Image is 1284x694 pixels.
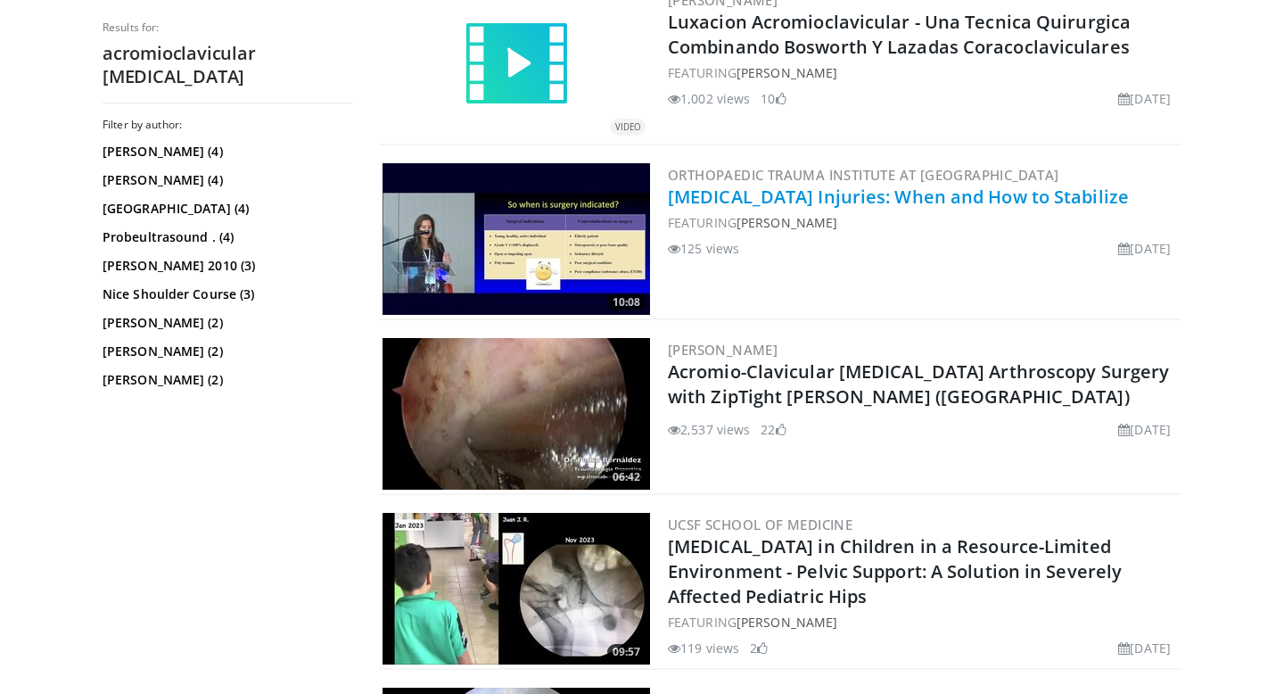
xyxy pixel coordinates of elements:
li: [DATE] [1118,89,1171,108]
li: [DATE] [1118,420,1171,439]
p: Results for: [103,21,352,35]
li: 2,537 views [668,420,750,439]
span: 09:57 [607,644,646,660]
a: Orthopaedic Trauma Institute at [GEOGRAPHIC_DATA] [668,166,1059,184]
img: video.svg [463,11,570,118]
img: a1f54c97-c86d-4972-8dc2-55d0071c594e.300x170_q85_crop-smart_upscale.jpg [383,513,650,665]
a: [PERSON_NAME] (4) [103,143,348,161]
h2: acromioclavicular [MEDICAL_DATA] [103,42,352,88]
a: Luxacion Acromioclavicular - Una Tecnica Quirurgica Combinando Bosworth Y Lazadas Coracoclaviculares [668,10,1131,59]
li: 125 views [668,239,739,258]
a: [PERSON_NAME] (2) [103,371,348,389]
a: 09:57 [383,513,650,665]
div: FEATURING [668,213,1178,232]
a: Nice Shoulder Course (3) [103,285,348,303]
a: [PERSON_NAME] (2) [103,314,348,332]
a: [PERSON_NAME] [668,341,778,359]
a: [PERSON_NAME] (4) [103,171,348,189]
h3: Filter by author: [103,118,352,132]
a: [PERSON_NAME] (2) [103,343,348,360]
span: 06:42 [607,469,646,485]
li: 10 [761,89,786,108]
small: VIDEO [615,121,640,133]
a: [MEDICAL_DATA] Injuries: When and How to Stabilize [668,185,1129,209]
li: 2 [750,639,768,657]
li: [DATE] [1118,239,1171,258]
li: 1,002 views [668,89,750,108]
li: [DATE] [1118,639,1171,657]
a: [PERSON_NAME] [737,64,837,81]
li: 22 [761,420,786,439]
div: FEATURING [668,613,1178,632]
li: 119 views [668,639,739,657]
span: 10:08 [607,294,646,310]
a: Probeultrasound . (4) [103,228,348,246]
a: 06:42 [383,338,650,490]
a: VIDEO [383,11,650,118]
a: [PERSON_NAME] [737,214,837,231]
a: Acromio-Clavicular [MEDICAL_DATA] Arthroscopy Surgery with ZipTight [PERSON_NAME] ([GEOGRAPHIC_DA... [668,359,1169,409]
div: FEATURING [668,63,1178,82]
a: 10:08 [383,163,650,315]
img: Vx8lr-LI9TPdNKgn4xMDoxOjA4MTsiGN.300x170_q85_crop-smart_upscale.jpg [383,338,650,490]
a: [PERSON_NAME] 2010 (3) [103,257,348,275]
a: UCSF School of Medicine [668,516,852,533]
a: [GEOGRAPHIC_DATA] (4) [103,200,348,218]
a: [PERSON_NAME] [737,614,837,631]
img: df9db690-fe3d-4775-b99f-f31e902b04a4.300x170_q85_crop-smart_upscale.jpg [383,163,650,315]
a: [MEDICAL_DATA] in Children in a Resource-Limited Environment - Pelvic Support: A Solution in Seve... [668,534,1122,608]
